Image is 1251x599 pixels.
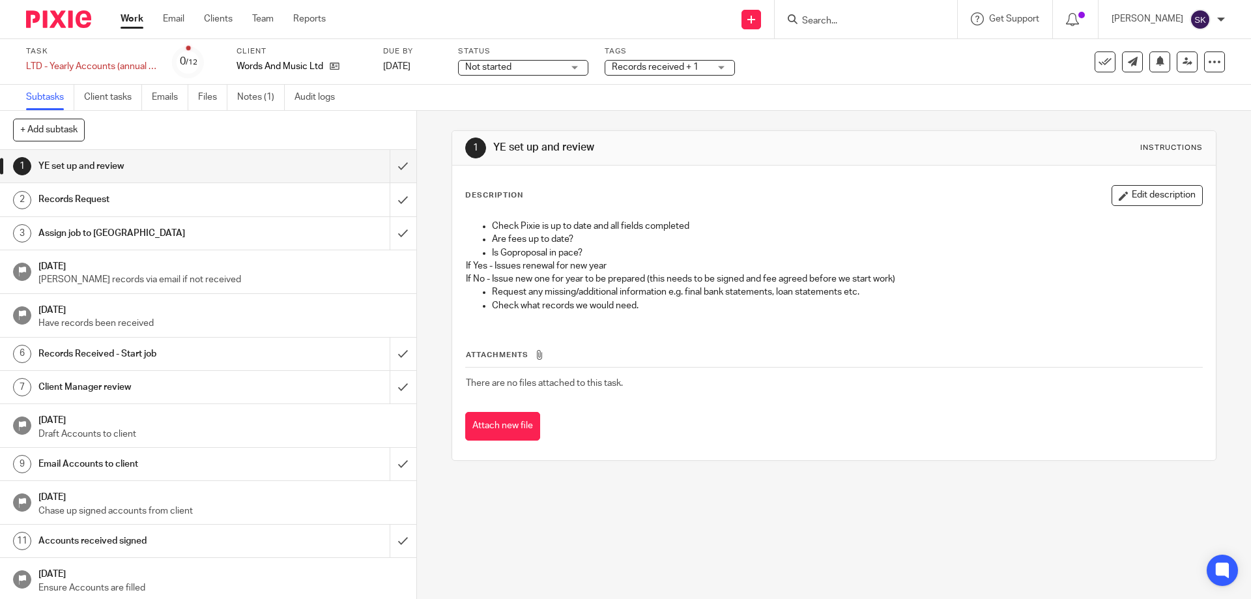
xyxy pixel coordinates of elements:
h1: [DATE] [38,257,403,273]
span: Not started [465,63,511,72]
h1: Accounts received signed [38,531,264,551]
div: 1 [13,157,31,175]
span: Records received + 1 [612,63,698,72]
h1: YE set up and review [493,141,862,154]
p: Have records been received [38,317,403,330]
label: Task [26,46,156,57]
p: Ensure Accounts are filled [38,581,403,594]
p: Request any missing/additional information e.g. final bank statements, loan statements etc. [492,285,1201,299]
a: Work [121,12,143,25]
p: Draft Accounts to client [38,428,403,441]
img: svg%3E [1190,9,1211,30]
label: Status [458,46,588,57]
div: 3 [13,224,31,242]
div: 11 [13,532,31,550]
h1: Assign job to [GEOGRAPHIC_DATA] [38,224,264,243]
a: Files [198,85,227,110]
button: Edit description [1112,185,1203,206]
p: Check Pixie is up to date and all fields completed [492,220,1201,233]
a: Emails [152,85,188,110]
a: Clients [204,12,233,25]
h1: Records Received - Start job [38,344,264,364]
span: Get Support [989,14,1039,23]
a: Client tasks [84,85,142,110]
p: [PERSON_NAME] [1112,12,1183,25]
h1: Email Accounts to client [38,454,264,474]
label: Client [237,46,367,57]
p: Chase up signed accounts from client [38,504,403,518]
p: Check what records we would need. [492,299,1201,312]
img: Pixie [26,10,91,28]
a: Reports [293,12,326,25]
p: Is Goproposal in pace? [492,246,1201,259]
div: 0 [180,54,197,69]
small: /12 [186,59,197,66]
div: Instructions [1140,143,1203,153]
a: Notes (1) [237,85,285,110]
a: Subtasks [26,85,74,110]
h1: [DATE] [38,300,403,317]
span: There are no files attached to this task. [466,379,623,388]
a: Email [163,12,184,25]
p: [PERSON_NAME] records via email if not received [38,273,403,286]
h1: [DATE] [38,411,403,427]
div: 2 [13,191,31,209]
div: 6 [13,345,31,363]
p: If No - Issue new one for year to be prepared (this needs to be signed and fee agreed before we s... [466,272,1201,285]
input: Search [801,16,918,27]
p: Are fees up to date? [492,233,1201,246]
a: Audit logs [295,85,345,110]
h1: [DATE] [38,564,403,581]
h1: Records Request [38,190,264,209]
div: 7 [13,378,31,396]
div: 9 [13,455,31,473]
div: LTD - Yearly Accounts (annual job) [26,60,156,73]
div: 1 [465,138,486,158]
h1: Client Manager review [38,377,264,397]
h1: [DATE] [38,488,403,504]
label: Due by [383,46,442,57]
span: [DATE] [383,62,410,71]
label: Tags [605,46,735,57]
a: Team [252,12,274,25]
span: Attachments [466,351,528,358]
h1: YE set up and review [38,156,264,176]
button: + Add subtask [13,119,85,141]
button: Attach new file [465,412,540,441]
p: Words And Music Ltd [237,60,323,73]
p: If Yes - Issues renewal for new year [466,259,1201,272]
p: Description [465,190,523,201]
